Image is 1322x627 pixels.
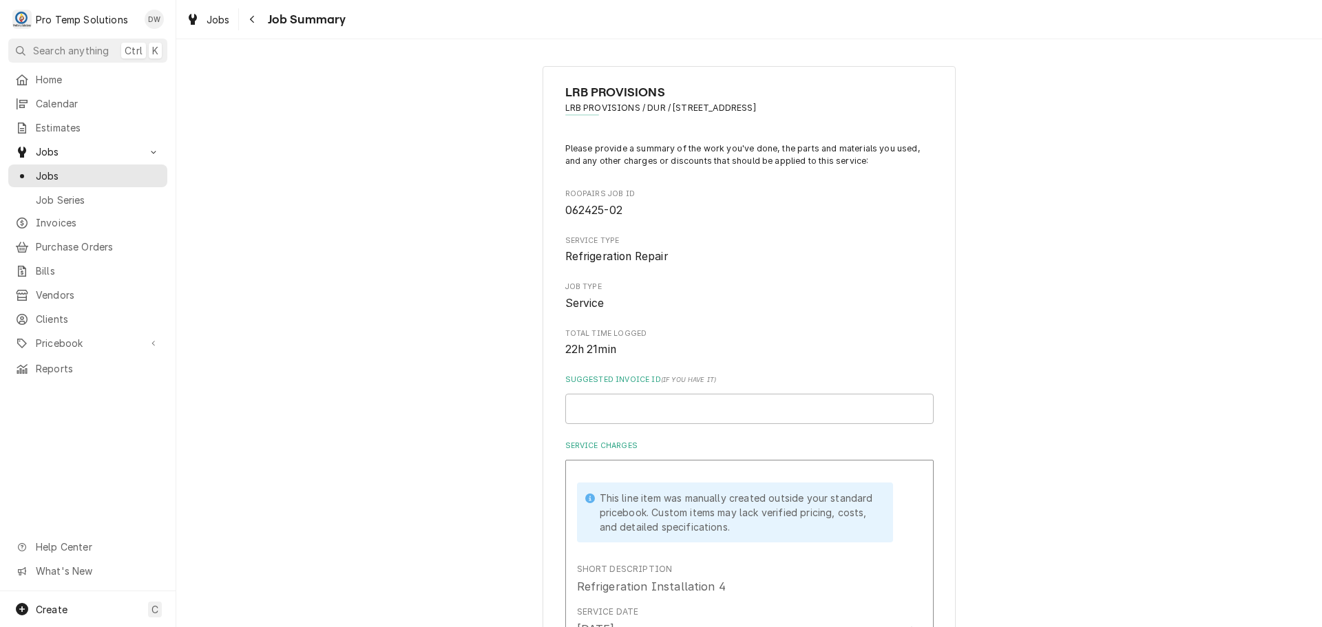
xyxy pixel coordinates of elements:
[8,116,167,139] a: Estimates
[36,312,160,326] span: Clients
[36,564,159,578] span: What's New
[36,12,128,27] div: Pro Temp Solutions
[565,189,934,200] span: Roopairs Job ID
[565,142,934,168] p: Please provide a summary of the work you've done, the parts and materials you used, and any other...
[565,328,934,339] span: Total Time Logged
[565,189,934,218] div: Roopairs Job ID
[577,563,673,575] div: Short Description
[565,83,934,102] span: Name
[36,120,160,135] span: Estimates
[8,92,167,115] a: Calendar
[565,235,934,265] div: Service Type
[125,43,143,58] span: Ctrl
[36,264,160,278] span: Bills
[36,96,160,111] span: Calendar
[565,281,934,311] div: Job Type
[12,10,32,29] div: Pro Temp Solutions's Avatar
[8,39,167,63] button: Search anythingCtrlK
[565,204,622,217] span: 062425-02
[565,297,605,310] span: Service
[8,535,167,558] a: Go to Help Center
[8,332,167,354] a: Go to Pricebook
[565,202,934,219] span: Roopairs Job ID
[36,240,160,254] span: Purchase Orders
[600,491,879,534] div: This line item was manually created outside your standard pricebook. Custom items may lack verifi...
[8,284,167,306] a: Vendors
[8,189,167,211] a: Job Series
[36,288,160,302] span: Vendors
[152,43,158,58] span: K
[36,361,160,376] span: Reports
[33,43,109,58] span: Search anything
[565,374,934,423] div: Suggested Invoice ID
[8,357,167,380] a: Reports
[8,211,167,234] a: Invoices
[36,145,140,159] span: Jobs
[565,295,934,312] span: Job Type
[36,193,160,207] span: Job Series
[36,72,160,87] span: Home
[207,12,230,27] span: Jobs
[151,602,158,617] span: C
[8,68,167,91] a: Home
[565,328,934,358] div: Total Time Logged
[36,169,160,183] span: Jobs
[8,235,167,258] a: Purchase Orders
[8,259,167,282] a: Bills
[145,10,164,29] div: DW
[12,10,32,29] div: P
[242,8,264,30] button: Navigate back
[145,10,164,29] div: Dana Williams's Avatar
[180,8,235,31] a: Jobs
[8,164,167,187] a: Jobs
[565,102,934,114] span: Address
[577,578,726,595] div: Refrigeration Installation 4
[264,10,346,29] span: Job Summary
[577,606,639,618] div: Service Date
[565,374,934,385] label: Suggested Invoice ID
[565,343,616,356] span: 22h 21min
[565,235,934,246] span: Service Type
[661,376,717,383] span: ( if you have it )
[565,281,934,293] span: Job Type
[36,336,140,350] span: Pricebook
[565,440,934,451] label: Service Charges
[565,250,668,263] span: Refrigeration Repair
[36,540,159,554] span: Help Center
[8,560,167,582] a: Go to What's New
[565,341,934,358] span: Total Time Logged
[36,604,67,615] span: Create
[8,308,167,330] a: Clients
[565,83,934,125] div: Client Information
[8,140,167,163] a: Go to Jobs
[565,248,934,265] span: Service Type
[36,215,160,230] span: Invoices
